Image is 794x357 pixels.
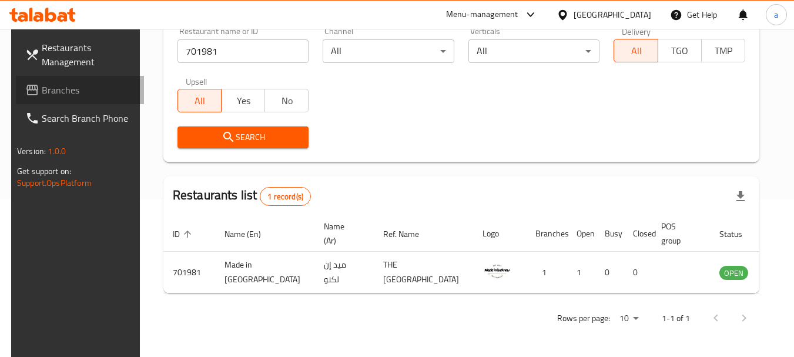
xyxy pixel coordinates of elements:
span: 1.0.0 [48,144,66,159]
span: Search [187,130,300,145]
a: Search Branch Phone [16,104,144,132]
button: Yes [221,89,265,112]
input: Search for restaurant name or ID.. [177,39,309,63]
span: TMP [706,42,741,59]
button: Search [177,126,309,148]
th: Closed [624,216,652,252]
label: Delivery [622,27,651,35]
span: All [619,42,653,59]
p: Rows per page: [557,311,610,326]
img: Made in lucknow [483,255,512,285]
div: Rows per page: [615,310,643,328]
td: 0 [595,252,624,293]
button: No [264,89,309,112]
div: Export file [726,182,755,211]
span: Name (En) [225,227,276,241]
span: Name (Ar) [324,219,360,248]
span: TGO [663,42,697,59]
span: OPEN [719,266,748,280]
h2: Restaurants list [173,186,311,206]
span: Branches [42,83,135,97]
span: Search Branch Phone [42,111,135,125]
div: [GEOGRAPHIC_DATA] [574,8,651,21]
span: a [774,8,778,21]
td: 1 [567,252,595,293]
td: THE [GEOGRAPHIC_DATA] [374,252,473,293]
span: POS group [661,219,696,248]
span: Version: [17,144,46,159]
td: Made in [GEOGRAPHIC_DATA] [215,252,314,293]
div: All [323,39,454,63]
a: Restaurants Management [16,34,144,76]
td: 701981 [163,252,215,293]
th: Logo [473,216,526,252]
div: Menu-management [446,8,518,22]
button: TMP [701,39,745,62]
td: ميد إن لكنو [314,252,374,293]
div: All [468,39,600,63]
span: Restaurants Management [42,41,135,69]
div: Total records count [260,187,311,206]
span: 1 record(s) [260,191,310,202]
th: Open [567,216,595,252]
td: 1 [526,252,567,293]
td: 0 [624,252,652,293]
button: All [614,39,658,62]
span: Status [719,227,758,241]
th: Busy [595,216,624,252]
a: Branches [16,76,144,104]
th: Branches [526,216,567,252]
span: ID [173,227,195,241]
span: All [183,92,217,109]
span: No [270,92,304,109]
button: TGO [658,39,702,62]
p: 1-1 of 1 [662,311,690,326]
span: Ref. Name [383,227,434,241]
a: Support.OpsPlatform [17,175,92,191]
button: All [177,89,222,112]
label: Upsell [186,77,207,85]
span: Get support on: [17,164,71,179]
span: Yes [226,92,260,109]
